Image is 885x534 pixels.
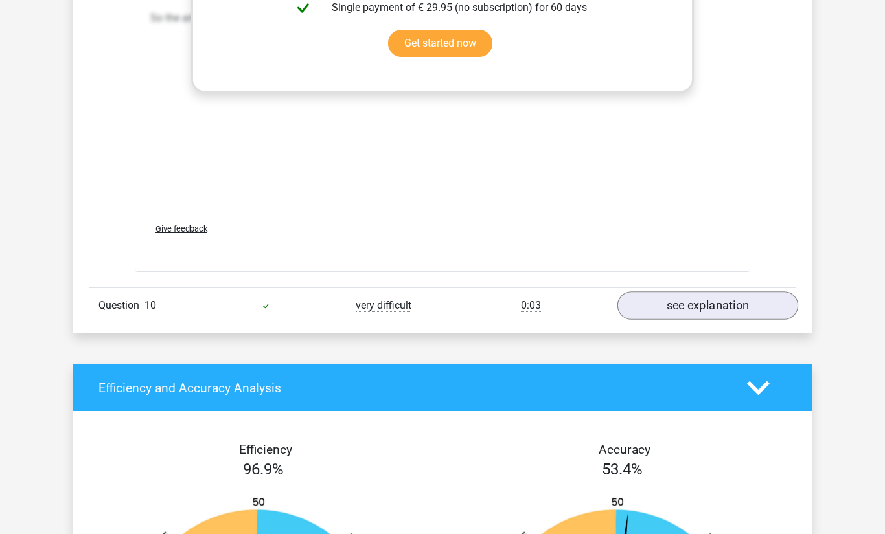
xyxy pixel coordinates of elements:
a: Get started now [388,30,492,57]
h4: Efficiency [98,442,433,457]
span: very difficult [356,299,411,312]
span: Give feedback [155,224,207,234]
h4: Accuracy [457,442,792,457]
span: 0:03 [521,299,541,312]
h4: Efficiency and Accuracy Analysis [98,381,728,395]
span: 10 [144,299,156,311]
span: Question [98,298,144,313]
span: 96.9% [243,460,284,478]
span: 53.4% [602,460,643,478]
a: see explanation [617,292,798,320]
p: So the answer is: Some shrubs are trees [150,10,735,26]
